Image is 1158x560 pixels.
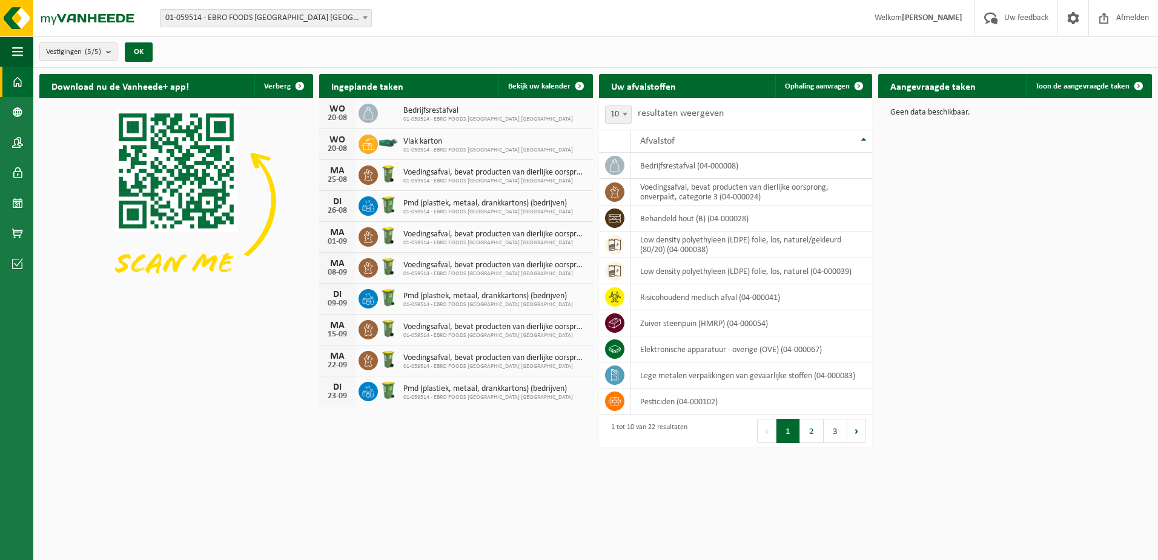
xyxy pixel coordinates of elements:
[325,299,349,308] div: 09-09
[800,419,824,443] button: 2
[403,239,587,247] span: 01-059514 - EBRO FOODS [GEOGRAPHIC_DATA] [GEOGRAPHIC_DATA]
[824,419,847,443] button: 3
[39,98,313,304] img: Download de VHEPlus App
[325,197,349,207] div: DI
[606,106,631,123] span: 10
[325,392,349,401] div: 23-09
[1026,74,1151,98] a: Toon de aangevraagde taken
[325,268,349,277] div: 08-09
[378,195,399,215] img: WB-0240-HPE-GN-50
[403,116,573,123] span: 01-059514 - EBRO FOODS [GEOGRAPHIC_DATA] [GEOGRAPHIC_DATA]
[403,168,587,178] span: Voedingsafval, bevat producten van dierlijke oorsprong, onverpakt, categorie 3
[631,388,873,415] td: pesticiden (04-000102)
[508,82,571,90] span: Bekijk uw kalender
[631,362,873,388] td: lege metalen verpakkingen van gevaarlijke stoffen (04-000083)
[403,208,573,216] span: 01-059514 - EBRO FOODS [GEOGRAPHIC_DATA] [GEOGRAPHIC_DATA]
[1036,82,1130,90] span: Toon de aangevraagde taken
[403,137,573,147] span: Vlak karton
[498,74,592,98] a: Bekijk uw kalender
[264,82,291,90] span: Verberg
[847,419,866,443] button: Next
[378,164,399,184] img: WB-0140-HPE-GN-50
[403,147,573,154] span: 01-059514 - EBRO FOODS [GEOGRAPHIC_DATA] [GEOGRAPHIC_DATA]
[325,290,349,299] div: DI
[378,256,399,277] img: WB-0140-HPE-GN-50
[378,225,399,246] img: WB-0140-HPE-GN-50
[39,74,201,98] h2: Download nu de Vanheede+ app!
[599,74,688,98] h2: Uw afvalstoffen
[325,382,349,392] div: DI
[378,349,399,370] img: WB-0140-HPE-GN-50
[631,336,873,362] td: elektronische apparatuur - overige (OVE) (04-000067)
[878,74,988,98] h2: Aangevraagde taken
[378,318,399,339] img: WB-0140-HPE-GN-50
[325,114,349,122] div: 20-08
[890,108,1140,117] p: Geen data beschikbaar.
[902,13,962,22] strong: [PERSON_NAME]
[125,42,153,62] button: OK
[631,179,873,205] td: voedingsafval, bevat producten van dierlijke oorsprong, onverpakt, categorie 3 (04-000024)
[160,10,371,27] span: 01-059514 - EBRO FOODS BELGIUM NV - MERKSEM
[319,74,415,98] h2: Ingeplande taken
[403,199,573,208] span: Pmd (plastiek, metaal, drankkartons) (bedrijven)
[403,270,587,278] span: 01-059514 - EBRO FOODS [GEOGRAPHIC_DATA] [GEOGRAPHIC_DATA]
[776,419,800,443] button: 1
[403,353,587,363] span: Voedingsafval, bevat producten van dierlijke oorsprong, onverpakt, categorie 3
[785,82,850,90] span: Ophaling aanvragen
[403,332,587,339] span: 01-059514 - EBRO FOODS [GEOGRAPHIC_DATA] [GEOGRAPHIC_DATA]
[325,207,349,215] div: 26-08
[325,176,349,184] div: 25-08
[254,74,312,98] button: Verberg
[403,394,573,401] span: 01-059514 - EBRO FOODS [GEOGRAPHIC_DATA] [GEOGRAPHIC_DATA]
[160,9,372,27] span: 01-059514 - EBRO FOODS BELGIUM NV - MERKSEM
[403,384,573,394] span: Pmd (plastiek, metaal, drankkartons) (bedrijven)
[638,108,724,118] label: resultaten weergeven
[631,258,873,284] td: low density polyethyleen (LDPE) folie, los, naturel (04-000039)
[325,135,349,145] div: WO
[403,230,587,239] span: Voedingsafval, bevat producten van dierlijke oorsprong, onverpakt, categorie 3
[631,205,873,232] td: behandeld hout (B) (04-000028)
[325,352,349,361] div: MA
[325,145,349,153] div: 20-08
[640,136,675,146] span: Afvalstof
[605,418,687,444] div: 1 tot 10 van 22 resultaten
[378,138,399,148] img: HK-XZ-20-GN-03
[39,42,117,61] button: Vestigingen(5/5)
[325,330,349,339] div: 15-09
[631,232,873,258] td: low density polyethyleen (LDPE) folie, los, naturel/gekleurd (80/20) (04-000038)
[325,238,349,246] div: 01-09
[403,261,587,270] span: Voedingsafval, bevat producten van dierlijke oorsprong, onverpakt, categorie 3
[85,48,101,56] count: (5/5)
[775,74,871,98] a: Ophaling aanvragen
[757,419,776,443] button: Previous
[403,178,587,185] span: 01-059514 - EBRO FOODS [GEOGRAPHIC_DATA] [GEOGRAPHIC_DATA]
[378,380,399,401] img: WB-0240-HPE-GN-50
[403,322,587,332] span: Voedingsafval, bevat producten van dierlijke oorsprong, onverpakt, categorie 3
[631,284,873,310] td: risicohoudend medisch afval (04-000041)
[325,361,349,370] div: 22-09
[378,287,399,308] img: WB-0240-HPE-GN-50
[631,310,873,336] td: zuiver steenpuin (HMRP) (04-000054)
[403,301,573,308] span: 01-059514 - EBRO FOODS [GEOGRAPHIC_DATA] [GEOGRAPHIC_DATA]
[325,166,349,176] div: MA
[403,292,573,301] span: Pmd (plastiek, metaal, drankkartons) (bedrijven)
[605,105,632,124] span: 10
[325,321,349,330] div: MA
[325,259,349,268] div: MA
[403,106,573,116] span: Bedrijfsrestafval
[325,228,349,238] div: MA
[403,363,587,370] span: 01-059514 - EBRO FOODS [GEOGRAPHIC_DATA] [GEOGRAPHIC_DATA]
[46,43,101,61] span: Vestigingen
[325,104,349,114] div: WO
[631,153,873,179] td: bedrijfsrestafval (04-000008)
